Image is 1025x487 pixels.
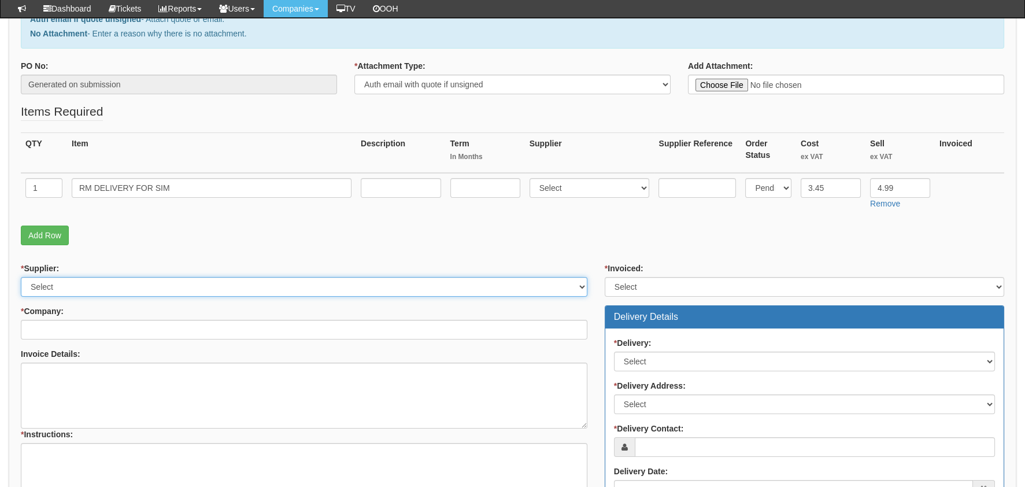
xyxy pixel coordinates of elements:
[801,152,861,162] small: ex VAT
[870,199,900,208] a: Remove
[21,429,73,440] label: Instructions:
[935,132,1004,173] th: Invoiced
[796,132,865,173] th: Cost
[614,312,995,322] h3: Delivery Details
[30,13,995,25] p: - Attach quote or email.
[865,132,935,173] th: Sell
[354,60,425,72] label: Attachment Type:
[525,132,654,173] th: Supplier
[21,305,64,317] label: Company:
[21,60,48,72] label: PO No:
[446,132,525,173] th: Term
[21,103,103,121] legend: Items Required
[450,152,520,162] small: In Months
[30,14,141,24] b: Auth email if quote unsigned
[21,132,67,173] th: QTY
[356,132,446,173] th: Description
[614,466,668,477] label: Delivery Date:
[688,60,753,72] label: Add Attachment:
[654,132,741,173] th: Supplier Reference
[614,380,686,392] label: Delivery Address:
[614,337,652,349] label: Delivery:
[741,132,796,173] th: Order Status
[21,226,69,245] a: Add Row
[30,28,995,39] p: - Enter a reason why there is no attachment.
[870,152,930,162] small: ex VAT
[21,348,80,360] label: Invoice Details:
[614,423,684,434] label: Delivery Contact:
[30,29,87,38] b: No Attachment
[21,263,59,274] label: Supplier:
[67,132,356,173] th: Item
[605,263,643,274] label: Invoiced:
